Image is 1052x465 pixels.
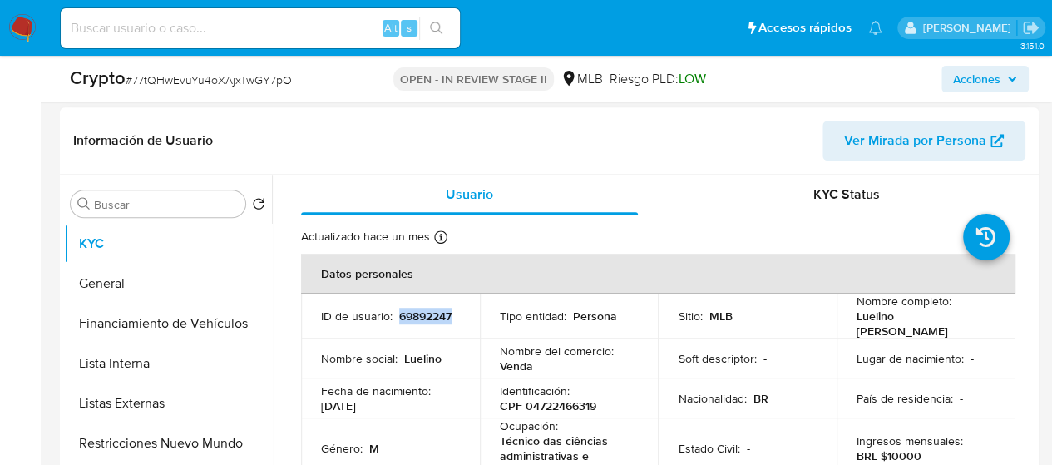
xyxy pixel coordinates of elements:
p: Nombre completo : [857,294,951,309]
p: Venda [500,359,533,373]
span: Usuario [446,185,493,204]
p: Nombre del comercio : [500,344,614,359]
p: Actualizado hace un mes [301,229,430,245]
p: M [369,441,379,456]
button: Ver Mirada por Persona [822,121,1025,161]
span: s [407,20,412,36]
p: Identificación : [500,383,570,398]
p: Lugar de nacimiento : [857,351,964,366]
p: Persona [573,309,617,324]
span: Riesgo PLD: [610,70,706,88]
button: Lista Interna [64,344,272,383]
span: Alt [384,20,398,36]
span: KYC Status [813,185,880,204]
button: search-icon [419,17,453,40]
p: Luelino [PERSON_NAME] [857,309,989,339]
p: - [971,351,974,366]
p: Soft descriptor : [678,351,756,366]
span: # 77tQHwEvuYu4oXAjxTwGY7pO [126,72,292,88]
span: Accesos rápidos [758,19,852,37]
p: Ocupación : [500,418,558,433]
button: Listas Externas [64,383,272,423]
p: Estado Civil : [678,441,739,456]
th: Datos personales [301,254,1015,294]
p: Luelino [404,351,442,366]
p: Nacionalidad : [678,391,746,406]
button: Restricciones Nuevo Mundo [64,423,272,463]
p: Nombre social : [321,351,398,366]
p: BRL $10000 [857,448,921,463]
p: MLB [709,309,732,324]
p: 69892247 [399,309,452,324]
p: ID de usuario : [321,309,393,324]
button: General [64,264,272,304]
b: Crypto [70,64,126,91]
span: Acciones [953,66,1000,92]
p: Ingresos mensuales : [857,433,963,448]
a: Salir [1022,19,1040,37]
p: BR [753,391,768,406]
span: Ver Mirada por Persona [844,121,986,161]
p: Género : [321,441,363,456]
p: Tipo entidad : [500,309,566,324]
p: Sitio : [678,309,702,324]
div: MLB [561,70,603,88]
h1: Información de Usuario [73,132,213,149]
input: Buscar [94,197,239,212]
a: Notificaciones [868,21,882,35]
p: - [763,351,766,366]
button: Volver al orden por defecto [252,197,265,215]
span: 3.151.0 [1020,39,1044,52]
button: Financiamiento de Vehículos [64,304,272,344]
p: - [746,441,749,456]
p: País de residencia : [857,391,953,406]
p: Fecha de nacimiento : [321,383,431,398]
input: Buscar usuario o caso... [61,17,460,39]
p: CPF 04722466319 [500,398,596,413]
p: OPEN - IN REVIEW STAGE II [393,67,554,91]
p: - [960,391,963,406]
p: [DATE] [321,398,356,413]
p: nicolas.tyrkiel@mercadolibre.com [922,20,1016,36]
button: Acciones [941,66,1029,92]
button: Buscar [77,197,91,210]
span: LOW [679,69,706,88]
button: KYC [64,224,272,264]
